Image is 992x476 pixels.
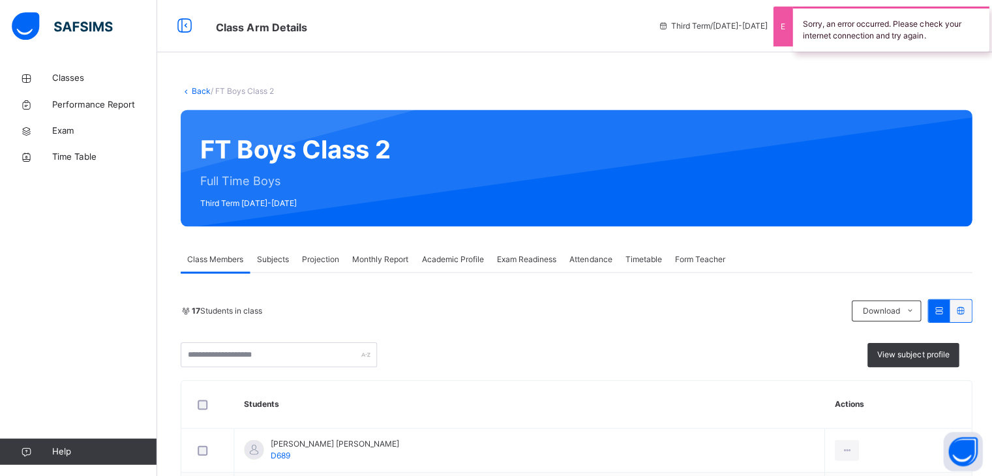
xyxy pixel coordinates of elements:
[52,98,157,111] span: Performance Report
[672,252,723,264] span: Form Teacher
[790,7,985,52] div: Sorry, an error occurred. Please check your internet connection and try again.
[191,304,262,316] span: Students in class
[567,252,610,264] span: Attendance
[623,252,659,264] span: Timetable
[210,85,273,95] span: / FT Boys Class 2
[191,305,200,314] b: 17
[256,252,288,264] span: Subjects
[269,436,398,448] span: [PERSON_NAME] [PERSON_NAME]
[52,443,156,456] span: Help
[52,150,157,163] span: Time Table
[822,379,968,427] th: Actions
[874,348,946,359] span: View subject profile
[655,20,765,32] span: session/term information
[351,252,407,264] span: Monthly Report
[215,21,306,34] span: Class Arm Details
[940,430,979,469] button: Open asap
[191,85,210,95] a: Back
[233,379,822,427] th: Students
[495,252,554,264] span: Exam Readiness
[12,12,112,40] img: safsims
[859,304,896,316] span: Download
[52,124,157,137] span: Exam
[269,449,289,458] span: D689
[52,72,157,85] span: Classes
[187,252,243,264] span: Class Members
[420,252,482,264] span: Academic Profile
[301,252,338,264] span: Projection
